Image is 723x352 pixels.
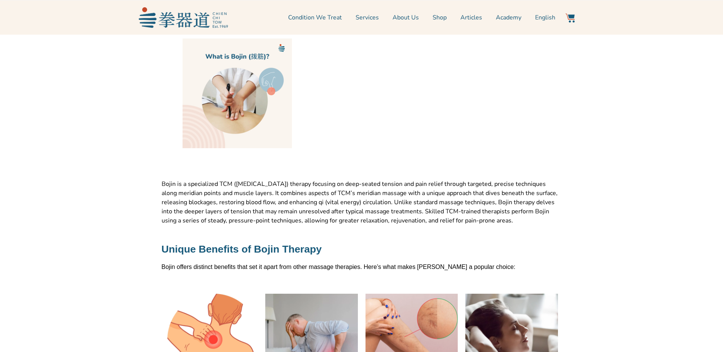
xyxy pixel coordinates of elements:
span: Unique Benefits of Bojin Therapy [162,243,322,255]
a: Condition We Treat [288,8,342,27]
a: Shop [433,8,447,27]
a: English [535,8,555,27]
a: Services [356,8,379,27]
span: Bojin offers distinct benefits that set it apart from other massage therapies. Here’s what makes ... [162,264,516,270]
nav: Menu [232,8,556,27]
img: Website Icon-03 [566,13,575,22]
a: Academy [496,8,521,27]
a: About Us [393,8,419,27]
span: Bojin is a specialized TCM ([MEDICAL_DATA]) therapy focusing on deep-seated tension and pain reli... [162,180,558,225]
span: English [535,13,555,22]
a: Articles [460,8,482,27]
